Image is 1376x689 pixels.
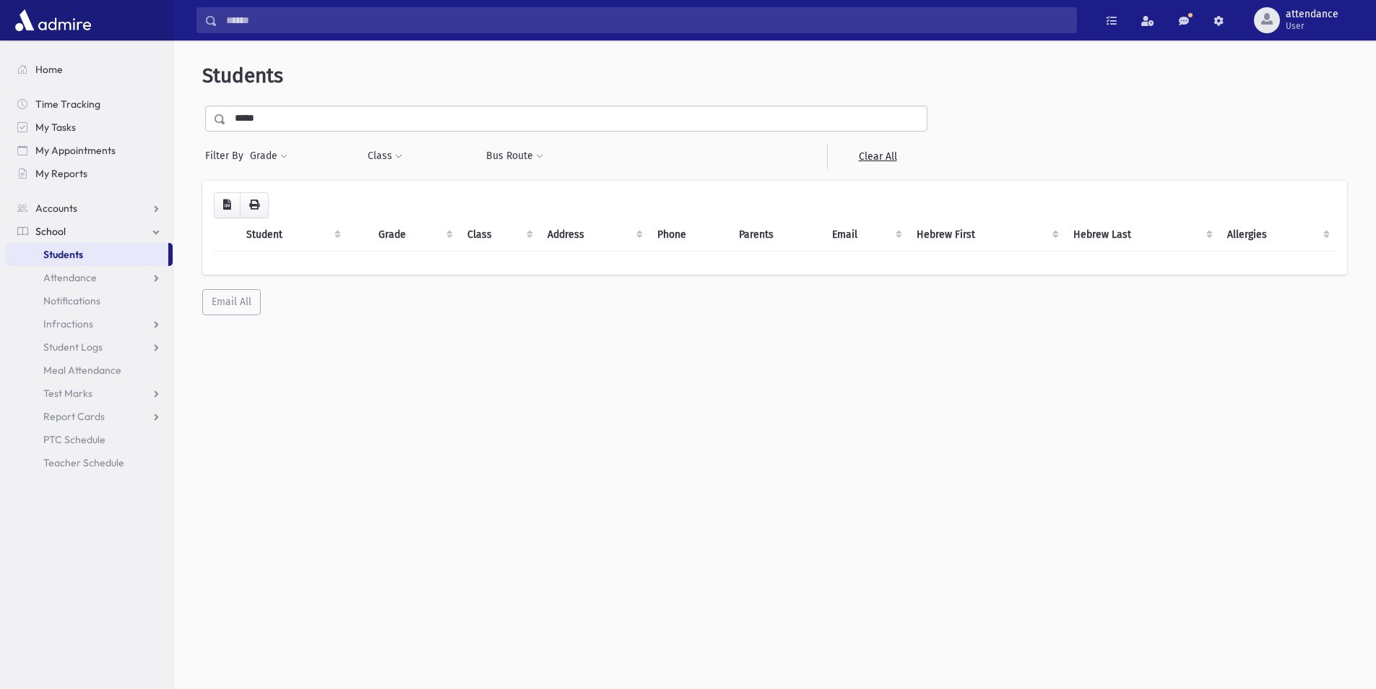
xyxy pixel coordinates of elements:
[43,387,92,400] span: Test Marks
[43,341,103,354] span: Student Logs
[6,93,173,116] a: Time Tracking
[35,167,87,180] span: My Reports
[43,456,124,469] span: Teacher Schedule
[35,225,66,238] span: School
[43,317,93,330] span: Infractions
[202,64,283,87] span: Students
[6,405,173,428] a: Report Cards
[6,451,173,474] a: Teacher Schedule
[823,218,908,252] th: Email
[205,148,249,163] span: Filter By
[6,359,173,382] a: Meal Attendance
[6,139,173,162] a: My Appointments
[1065,218,1219,252] th: Hebrew Last
[35,98,100,111] span: Time Tracking
[12,6,95,35] img: AdmirePro
[6,428,173,451] a: PTC Schedule
[214,192,241,218] button: CSV
[6,58,173,81] a: Home
[43,271,97,284] span: Attendance
[249,143,288,169] button: Grade
[6,335,173,359] a: Student Logs
[6,220,173,243] a: School
[730,218,823,252] th: Parents
[6,162,173,185] a: My Reports
[1286,20,1338,32] span: User
[370,218,458,252] th: Grade
[35,202,77,215] span: Accounts
[43,364,121,377] span: Meal Attendance
[217,7,1076,33] input: Search
[43,294,100,307] span: Notifications
[35,63,63,76] span: Home
[539,218,649,252] th: Address
[6,266,173,289] a: Attendance
[202,289,261,315] button: Email All
[649,218,730,252] th: Phone
[6,243,168,266] a: Students
[6,382,173,405] a: Test Marks
[485,143,544,169] button: Bus Route
[1219,218,1336,252] th: Allergies
[238,218,347,252] th: Student
[35,121,76,134] span: My Tasks
[827,143,927,169] a: Clear All
[240,192,269,218] button: Print
[908,218,1064,252] th: Hebrew First
[459,218,540,252] th: Class
[43,248,83,261] span: Students
[6,312,173,335] a: Infractions
[43,433,105,446] span: PTC Schedule
[35,144,116,157] span: My Appointments
[1286,9,1338,20] span: attendance
[6,289,173,312] a: Notifications
[43,410,105,423] span: Report Cards
[6,116,173,139] a: My Tasks
[6,197,173,220] a: Accounts
[367,143,403,169] button: Class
